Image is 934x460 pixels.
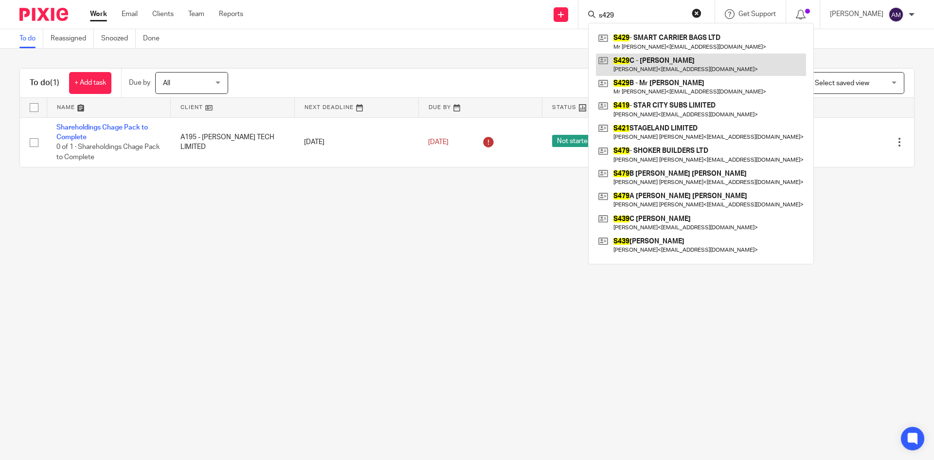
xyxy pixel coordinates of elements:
span: (1) [50,79,59,87]
a: To do [19,29,43,48]
a: Email [122,9,138,19]
a: + Add task [69,72,111,94]
span: Get Support [738,11,776,18]
p: [PERSON_NAME] [830,9,883,19]
a: Reassigned [51,29,94,48]
td: A195 - [PERSON_NAME] TECH LIMITED [171,117,295,167]
a: Snoozed [101,29,136,48]
td: [DATE] [294,117,418,167]
p: Due by [129,78,150,88]
input: Search [598,12,685,20]
h1: To do [30,78,59,88]
a: Shareholdings Chage Pack to Complete [56,124,148,141]
a: Reports [219,9,243,19]
a: Done [143,29,167,48]
span: 0 of 1 · Shareholdings Chage Pack to Complete [56,144,160,161]
span: [DATE] [428,139,449,146]
span: All [163,80,170,87]
a: Work [90,9,107,19]
img: svg%3E [888,7,904,22]
span: Select saved view [815,80,869,87]
a: Clients [152,9,174,19]
span: Not started [552,135,596,147]
button: Clear [692,8,701,18]
a: Team [188,9,204,19]
img: Pixie [19,8,68,21]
